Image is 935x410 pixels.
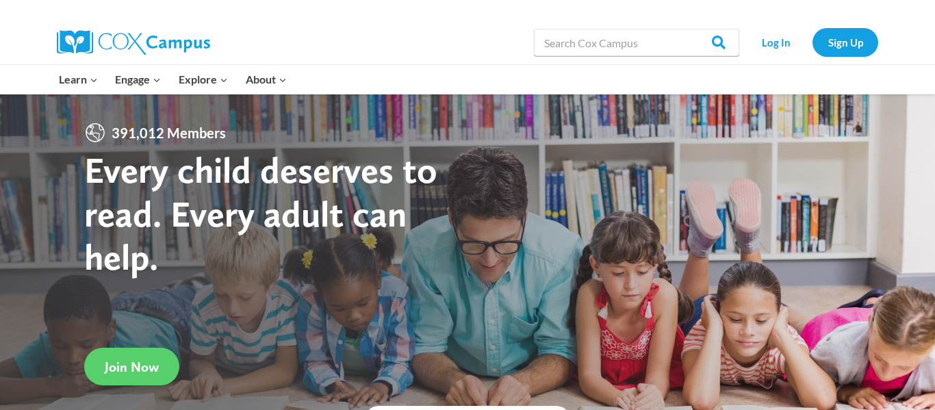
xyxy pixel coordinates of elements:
span: 391,012 Members [106,122,231,144]
span: Join Now [105,359,159,375]
nav: Secondary Navigation [746,28,878,56]
a: Join Now [84,348,179,385]
strong: Every child deserves to read. Every adult can help. [84,148,437,279]
span: About [246,71,287,88]
span: Learn [59,71,98,88]
span: Explore [179,71,228,88]
a: Log In [746,28,806,56]
img: Cox Campus [57,30,210,55]
span: Engage [115,71,161,88]
input: Search Cox Campus [534,29,739,56]
a: Sign Up [812,28,878,56]
nav: Primary Navigation [50,65,295,94]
